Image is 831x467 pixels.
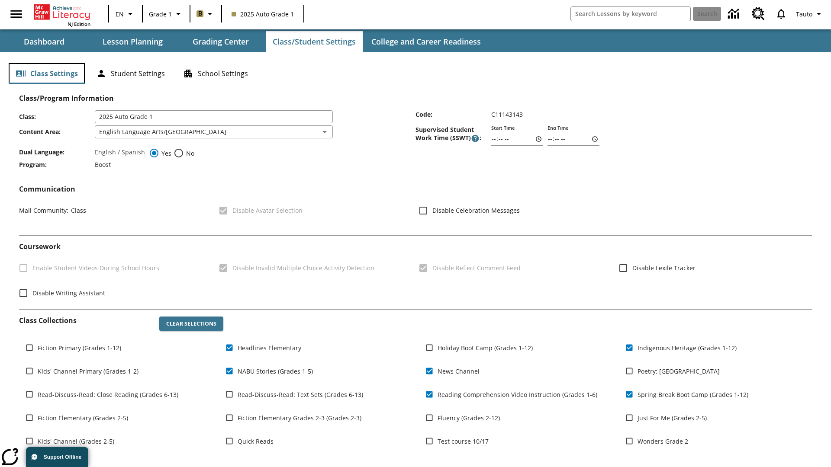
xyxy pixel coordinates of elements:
input: search field [571,7,690,21]
span: Holiday Boot Camp (Grades 1-12) [438,343,533,352]
span: Disable Avatar Selection [232,206,303,215]
button: School Settings [176,63,255,84]
span: Disable Reflect Comment Feed [432,263,521,272]
a: Resource Center, Will open in new tab [747,2,770,26]
span: NABU Stories (Grades 1-5) [238,367,313,376]
span: Program : [19,160,95,169]
span: Reading Comprehension Video Instruction (Grades 1-6) [438,390,597,399]
span: Fiction Elementary (Grades 2-5) [38,413,128,422]
span: Grade 1 [149,10,172,19]
span: Disable Writing Assistant [32,288,105,297]
span: Read-Discuss-Read: Close Reading (Grades 6-13) [38,390,178,399]
span: Content Area : [19,128,95,136]
h2: Course work [19,243,812,251]
span: Boost [95,160,111,169]
div: English Language Arts/[GEOGRAPHIC_DATA] [95,125,333,138]
span: Kids' Channel Primary (Grades 1-2) [38,367,138,376]
div: Class/Program Information [19,102,812,171]
button: Class Settings [9,63,85,84]
span: Spring Break Boot Camp (Grades 1-12) [638,390,748,399]
div: Home [34,3,90,27]
span: Wonders Grade 2 [638,437,688,446]
button: Lesson Planning [89,31,176,52]
span: Just For Me (Grades 2-5) [638,413,707,422]
span: Headlines Elementary [238,343,301,352]
span: Disable Lexile Tracker [632,263,696,272]
span: Class : [19,112,95,121]
span: C11143143 [491,110,523,118]
button: Open side menu [3,1,29,27]
button: Boost Class color is light brown. Change class color [193,6,219,22]
span: Fluency (Grades 2-12) [438,413,500,422]
button: Language: EN, Select a language [112,6,139,22]
span: No [184,149,194,158]
a: Data Center [723,2,747,26]
span: Fiction Primary (Grades 1-12) [38,343,121,352]
button: Support Offline [26,447,88,467]
button: Dashboard [1,31,87,52]
span: Support Offline [44,454,81,460]
div: Class/Student Settings [9,63,822,84]
label: Start Time [491,125,515,131]
span: Disable Invalid Multiple Choice Activity Detection [232,263,374,272]
span: B [198,8,202,19]
button: College and Career Readiness [364,31,488,52]
span: Poetry: [GEOGRAPHIC_DATA] [638,367,720,376]
span: Test course 10/17 [438,437,489,446]
span: Quick Reads [238,437,274,446]
a: Home [34,3,90,21]
h2: Class/Program Information [19,94,812,102]
span: Read-Discuss-Read: Text Sets (Grades 6-13) [238,390,363,399]
button: Profile/Settings [792,6,828,22]
div: Communication [19,185,812,228]
span: Dual Language : [19,148,95,156]
span: Tauto [796,10,812,19]
button: Supervised Student Work Time is the timeframe when students can take LevelSet and when lessons ar... [471,134,480,143]
span: Code : [415,110,491,118]
div: Coursework [19,243,812,302]
span: Kids' Channel (Grades 2-5) [38,437,114,446]
a: Notifications [770,3,792,25]
span: EN [116,10,124,19]
button: Clear Selections [159,317,223,331]
span: Yes [159,149,171,158]
span: Enable Student Videos During School Hours [32,263,159,272]
button: Grading Center [177,31,264,52]
label: English / Spanish [95,148,145,158]
button: Class/Student Settings [266,31,363,52]
button: Student Settings [89,63,172,84]
label: End Time [548,125,568,131]
span: Class [68,206,86,214]
div: Class Collections [19,310,812,461]
span: NJ Edition [68,21,90,27]
span: Disable Celebration Messages [432,206,520,215]
span: Supervised Student Work Time (SSWT) : [415,125,491,143]
span: News Channel [438,367,480,376]
h2: Communication [19,185,812,193]
span: Fiction Elementary Grades 2-3 (Grades 2-3) [238,413,361,422]
span: Mail Community : [19,206,68,214]
span: Indigenous Heritage (Grades 1-12) [638,343,737,352]
input: Class [95,110,333,123]
button: Grade: Grade 1, Select a grade [145,6,187,22]
h2: Class Collections [19,317,152,325]
span: 2025 Auto Grade 1 [232,10,294,19]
